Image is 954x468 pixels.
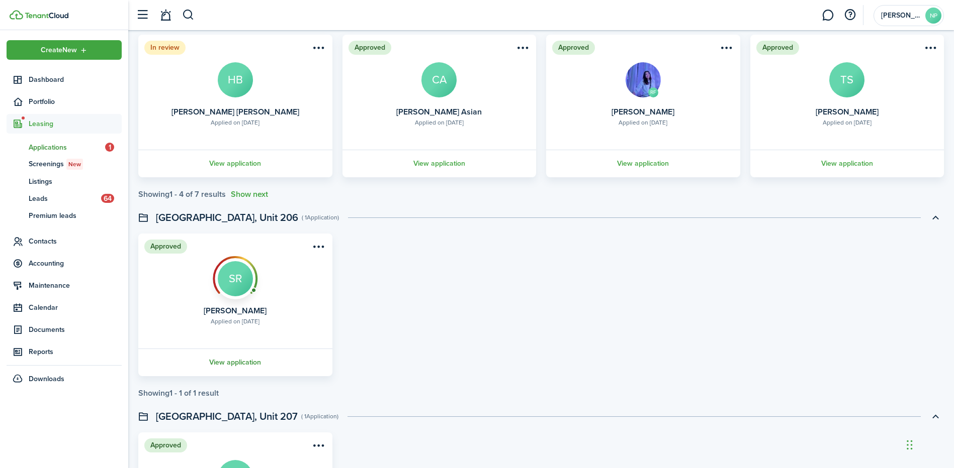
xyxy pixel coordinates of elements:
[907,430,913,460] div: Drag
[156,3,175,28] a: Notifications
[816,107,879,116] card-title: [PERSON_NAME]
[171,107,299,116] card-title: [PERSON_NAME] [PERSON_NAME]
[68,160,81,169] span: New
[156,210,298,225] swimlane-title: [GEOGRAPHIC_DATA], Unit 206
[7,40,122,60] button: Open menu
[927,408,944,425] button: Toggle accordion
[7,342,122,362] a: Reports
[137,348,334,376] a: View application
[7,190,122,207] a: Leads64
[10,10,23,20] img: TenantCloud
[182,7,195,24] button: Search
[552,41,595,55] status: Approved
[514,43,530,56] button: Open menu
[218,62,253,97] avatar-text: HB
[169,188,199,200] pagination-page-total: 1 - 4 of 7
[29,159,122,170] span: Screenings
[310,242,326,255] button: Open menu
[626,62,661,97] img: Adrianne Leonardo
[341,150,538,177] a: View application
[29,302,122,313] span: Calendar
[29,258,122,269] span: Accounting
[922,43,938,56] button: Open menu
[7,156,122,173] a: ScreeningsNew
[29,346,122,357] span: Reports
[133,6,152,25] button: Open sidebar
[138,233,944,398] application-list-swimlane-item: Toggle accordion
[29,324,122,335] span: Documents
[138,35,944,199] application-list-swimlane-item: Toggle accordion
[545,150,742,177] a: View application
[302,213,339,222] swimlane-subtitle: ( 1 Application )
[927,209,944,226] button: Toggle accordion
[881,12,921,19] span: Nunez Properties LLC
[310,43,326,56] button: Open menu
[829,62,864,97] avatar-text: TS
[29,96,122,107] span: Portfolio
[7,139,122,156] a: Applications1
[29,210,122,221] span: Premium leads
[925,8,941,24] avatar-text: NP
[421,62,457,97] avatar-text: CA
[415,118,464,127] div: Applied on [DATE]
[138,389,219,398] div: Showing result
[29,176,122,187] span: Listings
[7,173,122,190] a: Listings
[396,107,482,116] card-title: [PERSON_NAME] Asian
[29,193,101,204] span: Leads
[756,41,799,55] status: Approved
[718,43,734,56] button: Open menu
[612,107,674,116] card-title: [PERSON_NAME]
[310,440,326,454] button: Open menu
[101,194,114,203] span: 64
[144,240,187,254] status: Approved
[211,118,259,127] div: Applied on [DATE]
[213,256,258,294] img: Screening
[749,150,946,177] a: View application
[41,47,77,54] span: Create New
[137,150,334,177] a: View application
[904,420,954,468] iframe: Chat Widget
[105,143,114,152] span: 1
[144,438,187,452] status: Approved
[156,409,298,424] swimlane-title: [GEOGRAPHIC_DATA], Unit 207
[231,190,268,199] button: Show next
[619,118,667,127] div: Applied on [DATE]
[29,280,122,291] span: Maintenance
[841,7,858,24] button: Open resource center
[25,13,68,19] img: TenantCloud
[301,412,338,421] swimlane-subtitle: ( 1 Application )
[823,118,872,127] div: Applied on [DATE]
[144,41,186,55] status: In review
[818,3,837,28] a: Messaging
[138,190,226,199] div: Showing results
[349,41,391,55] status: Approved
[29,119,122,129] span: Leasing
[204,306,267,315] card-title: [PERSON_NAME]
[7,207,122,224] a: Premium leads
[29,236,122,247] span: Contacts
[29,374,64,384] span: Downloads
[29,142,105,153] span: Applications
[211,317,259,326] div: Applied on [DATE]
[648,87,658,97] avatar-text: RF
[7,70,122,89] a: Dashboard
[169,387,196,399] pagination-page-total: 1 - 1 of 1
[29,74,122,85] span: Dashboard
